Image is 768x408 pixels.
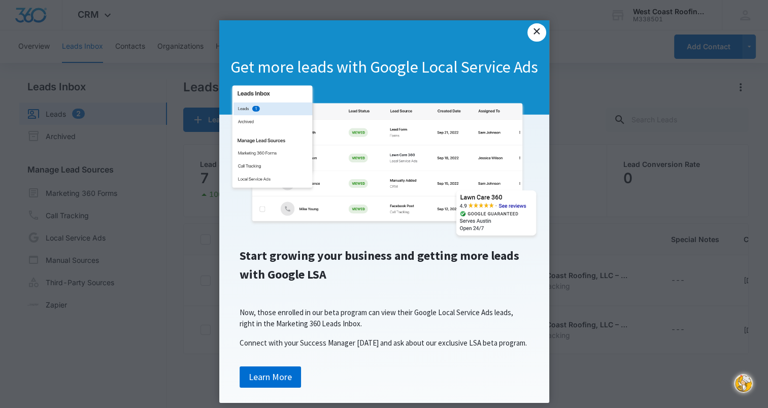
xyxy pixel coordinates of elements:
a: Close modal [527,23,546,42]
span: Connect with your Success Manager [DATE] and ask about our exclusive LSA beta program. [240,338,527,348]
span: Start growing your business and getting more leads [240,248,519,263]
span: Now, those enrolled in our beta program can view their Google Local Service Ads leads, right in t... [240,308,513,328]
p: ​ [229,288,539,299]
span: with Google LSA [240,266,326,282]
h1: Get more leads with Google Local Service Ads [219,57,549,78]
a: Learn More [240,366,301,388]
